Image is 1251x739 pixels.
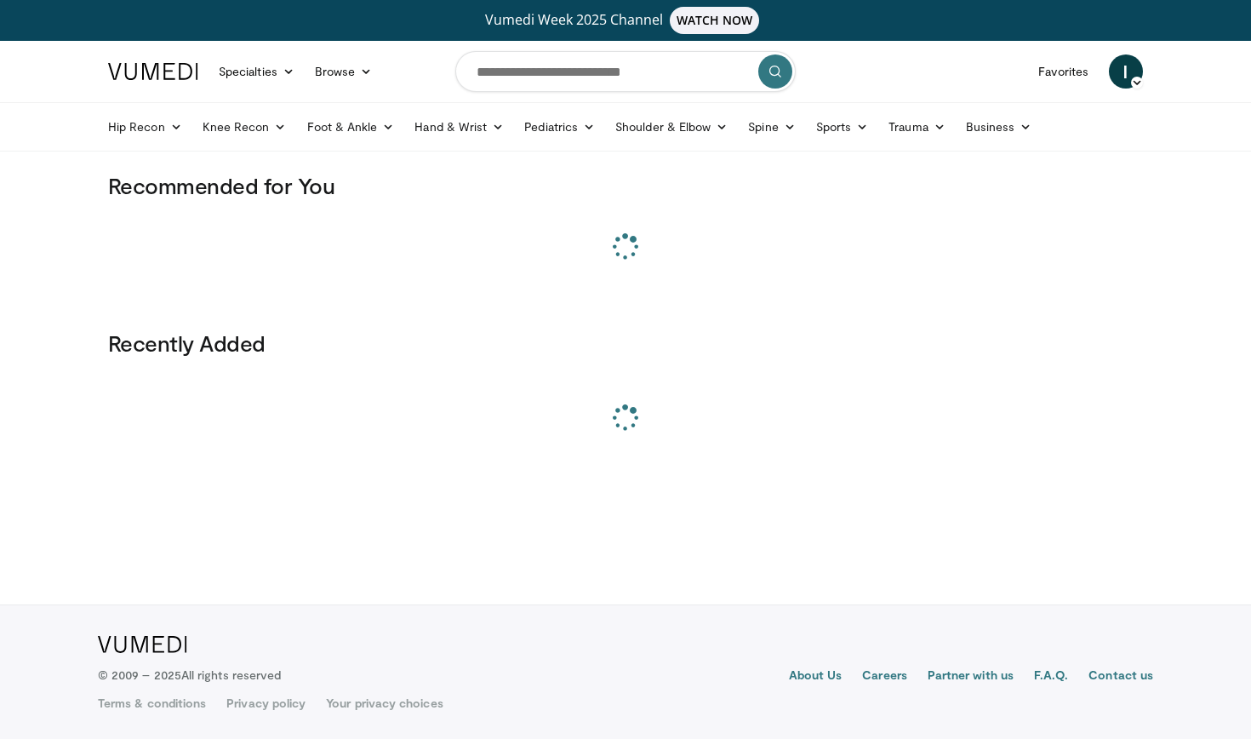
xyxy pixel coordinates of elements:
a: Careers [862,667,907,687]
a: I [1109,54,1143,89]
h3: Recently Added [108,329,1143,357]
a: About Us [789,667,843,687]
a: Shoulder & Elbow [605,110,738,144]
a: Browse [305,54,383,89]
a: Contact us [1088,667,1153,687]
p: © 2009 – 2025 [98,667,281,684]
a: Terms & conditions [98,695,206,712]
a: Spine [738,110,805,144]
img: VuMedi Logo [108,63,198,80]
h3: Recommended for You [108,172,1143,199]
a: Partner with us [928,667,1014,687]
a: Sports [806,110,879,144]
a: Knee Recon [192,110,297,144]
a: Hip Recon [98,110,192,144]
span: All rights reserved [181,667,281,682]
a: Privacy policy [226,695,306,712]
a: Pediatrics [514,110,605,144]
a: Specialties [208,54,305,89]
a: Business [956,110,1042,144]
a: Vumedi Week 2025 ChannelWATCH NOW [111,7,1140,34]
input: Search topics, interventions [455,51,796,92]
a: F.A.Q. [1034,667,1068,687]
a: Trauma [878,110,956,144]
span: WATCH NOW [670,7,760,34]
img: VuMedi Logo [98,636,187,653]
a: Foot & Ankle [297,110,405,144]
a: Hand & Wrist [404,110,514,144]
a: Your privacy choices [326,695,443,712]
a: Favorites [1028,54,1099,89]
